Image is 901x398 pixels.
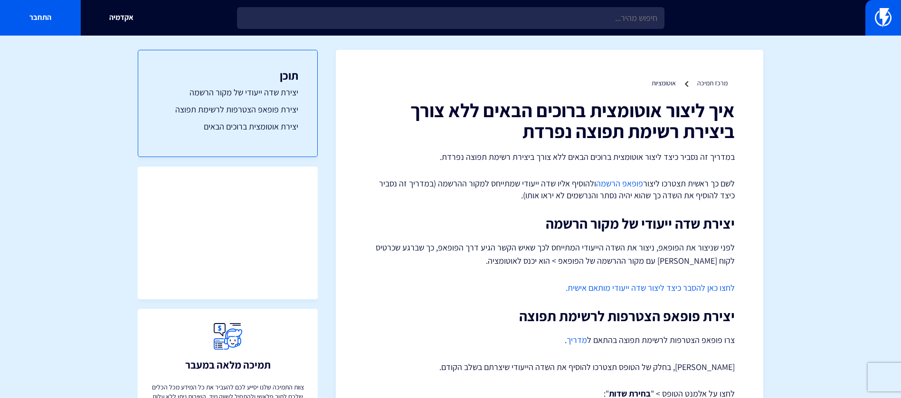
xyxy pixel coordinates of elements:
h2: יצירת שדה ייעודי של מקור הרשמה [364,216,735,231]
p: לשם כך ראשית תצטרכו ליצור ולהוסיף אליו שדה ייעודי שמתייחס למקור ההרשמה (במדריך זה נסביר כיצד להוס... [364,177,735,202]
h1: איך ליצור אוטומצית ברוכים הבאים ללא צורך ביצירת רשימת תפוצה נפרדת [364,100,735,141]
h3: תוכן [157,69,298,82]
a: מרכז תמיכה [697,79,728,87]
a: לחצו כאן להסבר כיצד ליצור שדה ייעודי מותאם אישית. [566,282,735,293]
p: לפני שניצור את הפופאפ, ניצור את השדה הייעודי המתייחס לכך שאיש הקשר הגיע דרך הפופאפ, כך שברגע שכרט... [364,241,735,268]
p: במדריך זה נסביר כיצד ליצור אוטומצית ברוכים הבאים ללא צורך ביצירת רשימת תפוצה נפרדת. [364,151,735,163]
h2: יצירת פופאפ הצטרפות לרשימת תפוצה [364,308,735,324]
a: יצירת פופאפ הצטרפות לרשימת תפוצה [157,103,298,116]
a: אוטומציות [652,79,676,87]
h3: תמיכה מלאה במעבר [185,359,271,370]
a: יצירת אוטומצית ברוכים הבאים [157,120,298,133]
input: חיפוש מהיר... [237,7,664,29]
p: צרו פופאפ הצטרפות לרשימת תפוצה בהתאם ל . [364,333,735,347]
a: מדריך [567,334,587,345]
p: [PERSON_NAME], בחלק של הטופס תצטרכו להוסיף את השדה הייעודי שיצרתם בשלב הקודם. [364,361,735,373]
a: פופאפ הרשמה [596,178,643,189]
a: יצירת שדה ייעודי של מקור הרשמה [157,86,298,99]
